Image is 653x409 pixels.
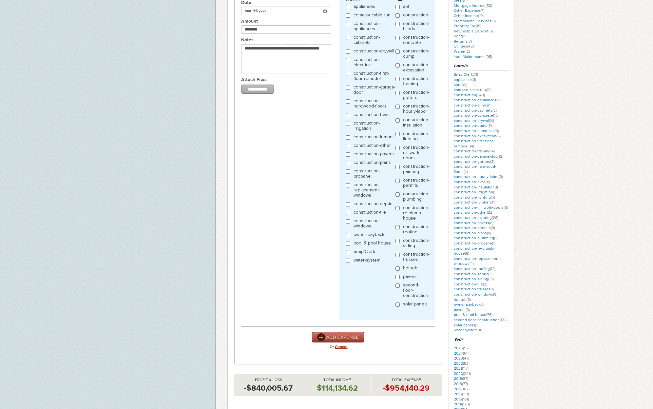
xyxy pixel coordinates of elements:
a: Professional Services [454,19,496,23]
span: (61) [463,351,469,356]
span: (3) [475,323,479,327]
label: construction-cabinets [354,35,395,47]
a: Yard Maintenance [454,54,492,59]
a: construction-dump [454,123,492,128]
span: (9) [491,19,496,23]
a: 2015 [454,397,469,401]
label: construction-millwork-doors [403,145,430,162]
label: construction-irrigation [354,121,395,133]
span: (87) [462,376,468,381]
label: construction-other [354,143,391,150]
a: 2014 [454,402,470,406]
label: construction-first-floor-remodel [354,71,395,83]
label: construction-gutters [403,90,430,102]
label: construction-plans [354,160,391,167]
a: 2018 [454,381,468,386]
span: (3) [490,159,494,164]
span: (1) [488,103,491,107]
a: construction-propane [454,241,496,245]
a: construction-concrete [454,113,499,118]
a: construction-plumbing [454,236,497,240]
a: construction-pavers [454,221,493,225]
span: (7) [480,8,484,13]
label: construction-hardwood-floors [354,98,395,110]
span: (22) [487,210,493,215]
a: construction-windows [454,292,497,297]
span: (10) [478,328,483,332]
label: appliances [354,4,375,11]
label: pool & pool house [354,241,391,247]
label: construction-appliances [354,21,395,33]
strong: -$840,005.67 [244,383,293,392]
a: construction-electrical [454,128,499,133]
span: (77) [462,381,468,386]
span: (8) [487,231,491,235]
span: (14) [469,144,474,148]
span: (3) [468,39,472,44]
span: (52) [486,3,492,8]
label: construction-framing [403,76,430,88]
a: 2024 [454,351,469,356]
a: construction [454,93,485,97]
span: (102) [462,387,470,391]
label: construction-plumbing [403,191,430,204]
label: pavers [403,274,417,281]
span: (13) [493,113,499,118]
h3: Year [454,336,509,344]
button: ADD EXPENSE [312,332,364,342]
span: (76) [486,312,492,317]
label: construction-electrical [354,57,395,69]
a: construction-hourly-labor [454,174,503,179]
span: (3) [488,272,492,276]
span: (8) [465,251,469,256]
a: construction-garage-door [454,154,503,159]
span: (3) [492,241,496,245]
a: pavers [454,307,470,312]
a: construction-hardwood-floors [454,164,496,174]
label: construction-blinds [403,21,430,33]
a: owner payback [454,302,485,307]
label: construction-concrete [403,35,430,47]
span: (6) [499,174,503,179]
a: solar panels [454,323,479,327]
a: water-system [454,328,483,332]
span: (1) [494,236,497,240]
a: Refundable Deposit [454,29,493,33]
span: (26) [492,215,498,220]
a: construction-plans [454,231,491,235]
span: (16) [493,128,499,133]
span: (2) [483,282,487,286]
a: construction-cabinets [454,108,497,113]
a: construction-blinds [454,103,491,107]
span: (248) [476,93,485,97]
a: construction-septic [454,272,492,276]
label: construction-trusses [403,252,430,264]
label: construction-painting [403,164,430,176]
span: (139) [459,83,467,87]
a: construction-appliances [454,98,500,102]
span: (4) [490,149,495,153]
a: Returns [454,39,472,44]
span: (52) [463,346,470,350]
strong: Or [330,342,334,351]
a: Water [454,49,470,54]
a: construction-gutters [454,159,494,164]
label: construction-dump [403,49,430,61]
label: construction [403,12,428,19]
a: hot tub [454,297,471,302]
label: construction-tile [354,210,386,217]
span: (8) [504,205,508,210]
a: 2021 [454,366,469,371]
a: construction-tile [454,282,487,286]
span: (9) [493,292,497,297]
a: construction-roofing [454,266,495,271]
a: construction-hvac [454,180,490,184]
label: construction-pavers [354,151,394,158]
label: construction-lighting [403,131,430,143]
span: (6) [496,134,501,138]
a: comcast cable run [454,88,491,92]
a: construction-drywall [454,118,494,123]
span: (4) [464,169,468,174]
label: construction-siding [403,238,430,250]
span: (4) [491,195,495,200]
